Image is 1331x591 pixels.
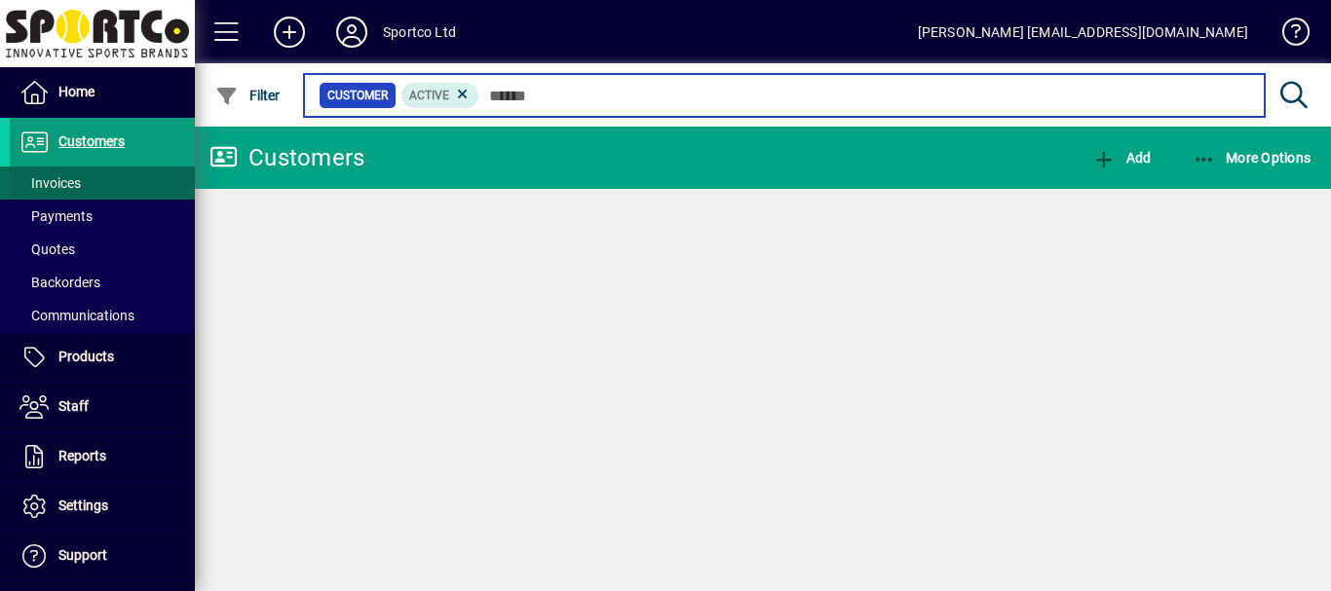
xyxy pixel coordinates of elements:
[215,88,281,103] span: Filter
[10,233,195,266] a: Quotes
[1268,4,1307,67] a: Knowledge Base
[58,133,125,149] span: Customers
[918,17,1248,48] div: [PERSON_NAME] [EMAIL_ADDRESS][DOMAIN_NAME]
[10,333,195,382] a: Products
[1188,140,1316,175] button: More Options
[19,175,81,191] span: Invoices
[58,498,108,513] span: Settings
[58,349,114,364] span: Products
[321,15,383,50] button: Profile
[58,547,107,563] span: Support
[19,308,134,323] span: Communications
[19,208,93,224] span: Payments
[409,89,449,102] span: Active
[1087,140,1156,175] button: Add
[10,68,195,117] a: Home
[58,84,95,99] span: Home
[258,15,321,50] button: Add
[10,482,195,531] a: Settings
[327,86,388,105] span: Customer
[19,241,75,257] span: Quotes
[58,448,106,463] span: Reports
[19,275,100,290] span: Backorders
[383,17,456,48] div: Sportco Ltd
[210,78,285,113] button: Filter
[10,532,195,580] a: Support
[10,200,195,233] a: Payments
[10,432,195,481] a: Reports
[10,266,195,299] a: Backorders
[1092,150,1151,166] span: Add
[10,299,195,332] a: Communications
[58,398,89,414] span: Staff
[401,83,479,108] mat-chip: Activation Status: Active
[10,383,195,431] a: Staff
[209,142,364,173] div: Customers
[1193,150,1312,166] span: More Options
[10,166,195,200] a: Invoices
